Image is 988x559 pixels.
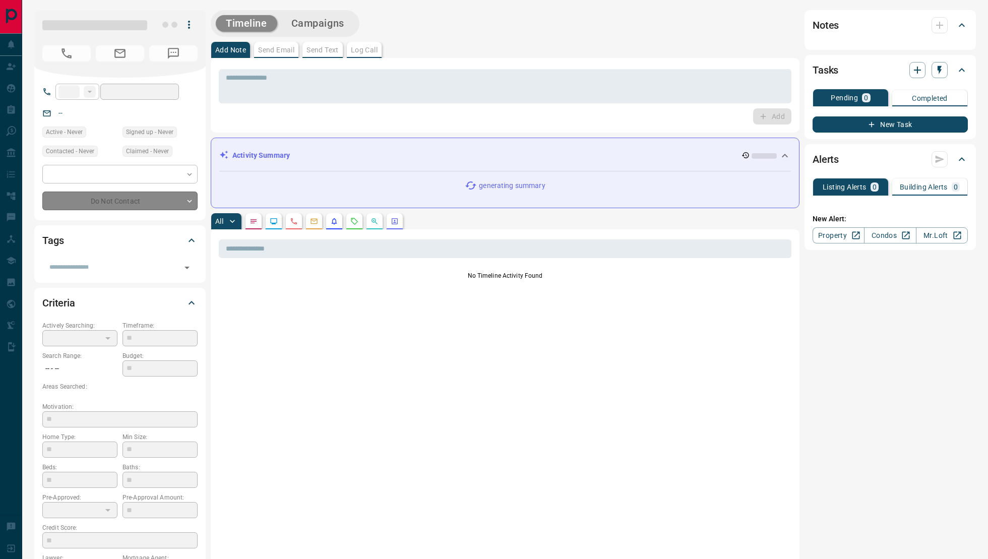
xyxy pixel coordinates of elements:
p: Budget: [122,351,198,360]
p: Pre-Approved: [42,493,117,502]
h2: Tags [42,232,64,249]
p: No Timeline Activity Found [219,271,791,280]
span: Claimed - Never [126,146,169,156]
span: Active - Never [46,127,83,137]
svg: Opportunities [371,217,379,225]
span: No Number [42,45,91,61]
svg: Notes [250,217,258,225]
svg: Lead Browsing Activity [270,217,278,225]
h2: Criteria [42,295,75,311]
p: All [215,218,223,225]
p: 0 [954,183,958,191]
p: Home Type: [42,432,117,442]
span: No Number [149,45,198,61]
div: Activity Summary [219,146,791,165]
p: -- - -- [42,360,117,377]
div: Do Not Contact [42,192,198,210]
p: Motivation: [42,402,198,411]
p: 0 [864,94,868,101]
button: Campaigns [281,15,354,32]
span: No Email [96,45,144,61]
button: Open [180,261,194,275]
h2: Alerts [813,151,839,167]
p: Areas Searched: [42,382,198,391]
p: generating summary [479,180,545,191]
p: Beds: [42,463,117,472]
span: Signed up - Never [126,127,173,137]
p: Pre-Approval Amount: [122,493,198,502]
svg: Emails [310,217,318,225]
p: Search Range: [42,351,117,360]
span: Contacted - Never [46,146,94,156]
p: Credit Score: [42,523,198,532]
div: Tasks [813,58,968,82]
div: Criteria [42,291,198,315]
p: Activity Summary [232,150,290,161]
button: Timeline [216,15,277,32]
a: Mr.Loft [916,227,968,243]
svg: Listing Alerts [330,217,338,225]
div: Tags [42,228,198,253]
div: Notes [813,13,968,37]
svg: Requests [350,217,358,225]
p: New Alert: [813,214,968,224]
p: Listing Alerts [823,183,867,191]
p: Actively Searching: [42,321,117,330]
svg: Agent Actions [391,217,399,225]
p: Pending [831,94,858,101]
a: -- [58,109,63,117]
h2: Notes [813,17,839,33]
div: Alerts [813,147,968,171]
button: New Task [813,116,968,133]
a: Property [813,227,865,243]
h2: Tasks [813,62,838,78]
a: Condos [864,227,916,243]
p: Add Note [215,46,246,53]
p: Timeframe: [122,321,198,330]
p: Baths: [122,463,198,472]
p: Completed [912,95,948,102]
svg: Calls [290,217,298,225]
p: 0 [873,183,877,191]
p: Min Size: [122,432,198,442]
p: Building Alerts [900,183,948,191]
